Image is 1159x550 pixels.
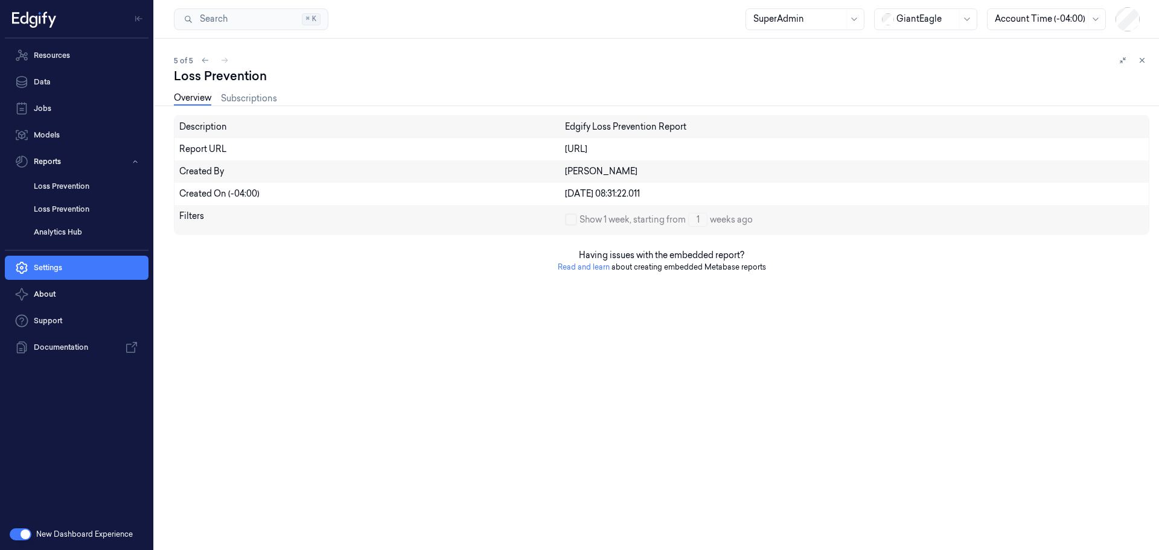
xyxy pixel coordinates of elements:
[5,256,148,280] a: Settings
[565,165,1144,178] div: [PERSON_NAME]
[558,262,610,271] a: Read and learn
[129,9,148,28] button: Toggle Navigation
[579,213,686,226] span: Show 1 week, starting from
[5,70,148,94] a: Data
[565,188,1144,200] div: [DATE] 08:31:22.011
[24,176,148,197] a: Loss Prevention
[710,213,753,226] span: weeks ago
[689,213,707,226] div: 1
[179,188,565,200] div: Created On (-04:00)
[174,55,193,66] span: 5 of 5
[24,222,148,242] a: Analytics Hub
[5,96,148,121] a: Jobs
[179,121,565,133] div: Description
[5,150,148,174] button: Reports
[179,143,565,156] div: Report URL
[174,68,267,84] div: Loss Prevention
[5,335,148,359] a: Documentation
[565,143,1144,156] div: [URL]
[5,43,148,68] a: Resources
[174,8,328,30] button: Search⌘K
[174,92,211,106] a: Overview
[195,13,228,25] span: Search
[5,309,148,333] a: Support
[558,262,766,273] p: about creating embedded Metabase reports
[179,165,565,178] div: Created By
[579,249,744,262] p: Having issues with the embedded report?
[221,92,277,105] a: Subscriptions
[179,210,565,229] div: Filters
[5,123,148,147] a: Models
[565,121,1144,133] div: Edgify Loss Prevention Report
[5,282,148,306] button: About
[24,199,148,220] a: Loss Prevention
